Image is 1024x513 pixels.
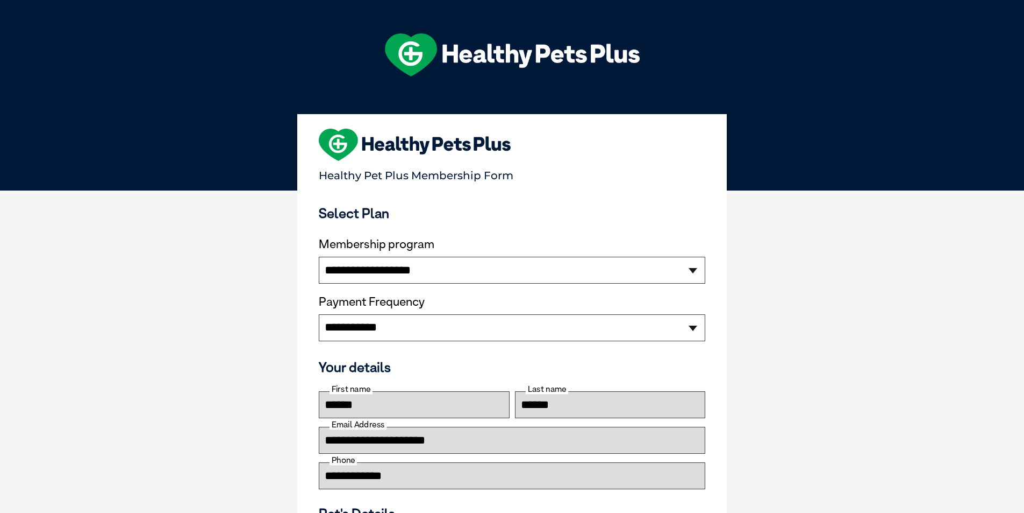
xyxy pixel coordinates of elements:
label: Last name [526,384,568,394]
label: Membership program [319,237,705,251]
img: heart-shape-hpp-logo-large.png [319,129,511,161]
label: Phone [330,455,357,465]
label: Email Address [330,420,386,430]
p: Healthy Pet Plus Membership Form [319,164,705,182]
h3: Select Plan [319,205,705,221]
h3: Your details [319,359,705,375]
img: hpp-logo-landscape-green-white.png [385,33,640,76]
label: Payment Frequency [319,295,425,309]
label: First name [330,384,373,394]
